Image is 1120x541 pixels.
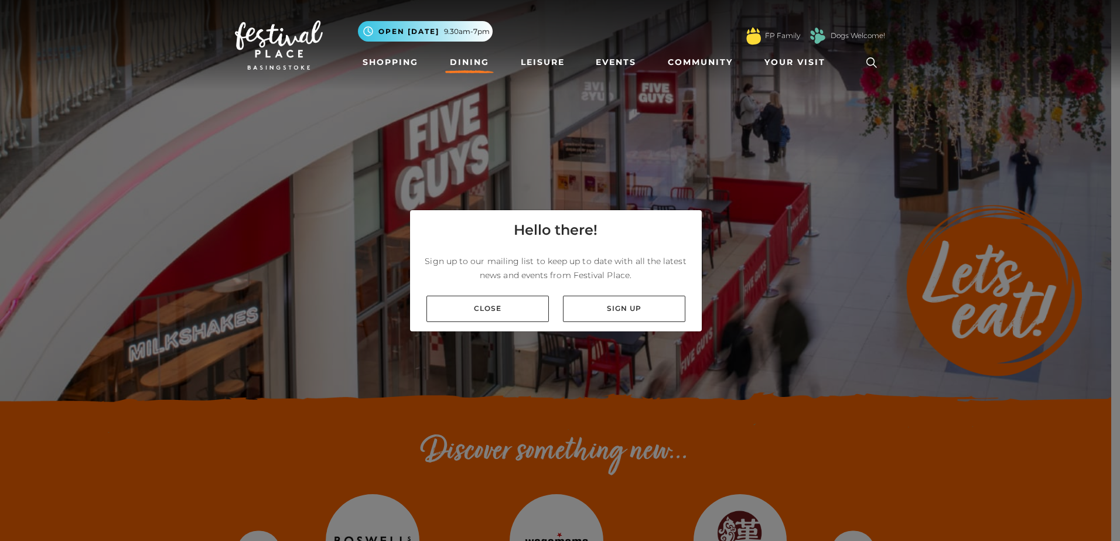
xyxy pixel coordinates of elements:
[764,56,825,69] span: Your Visit
[514,220,597,241] h4: Hello there!
[760,52,836,73] a: Your Visit
[358,21,493,42] button: Open [DATE] 9.30am-7pm
[765,30,800,41] a: FP Family
[831,30,885,41] a: Dogs Welcome!
[358,52,423,73] a: Shopping
[378,26,439,37] span: Open [DATE]
[445,52,494,73] a: Dining
[235,20,323,70] img: Festival Place Logo
[444,26,490,37] span: 9.30am-7pm
[591,52,641,73] a: Events
[663,52,737,73] a: Community
[563,296,685,322] a: Sign up
[426,296,549,322] a: Close
[419,254,692,282] p: Sign up to our mailing list to keep up to date with all the latest news and events from Festival ...
[516,52,569,73] a: Leisure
